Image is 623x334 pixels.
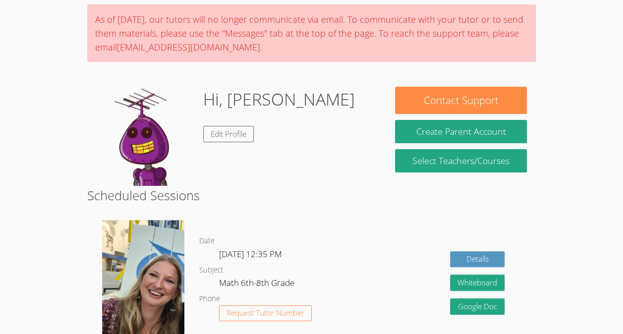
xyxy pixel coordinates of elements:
img: default.png [96,87,195,186]
dd: Math 6th-8th Grade [219,276,296,293]
h1: Hi, [PERSON_NAME] [203,87,355,112]
a: Details [450,251,505,268]
button: Whiteboard [450,275,505,291]
span: [DATE] 12:35 PM [219,248,282,260]
a: Edit Profile [203,126,254,142]
dt: Subject [199,264,224,277]
span: Request Tutor Number [227,309,304,317]
button: Request Tutor Number [219,305,312,322]
a: Select Teachers/Courses [395,149,526,172]
h2: Scheduled Sessions [87,186,536,205]
dt: Date [199,235,215,247]
img: sarah.png [102,220,184,334]
div: As of [DATE], our tutors will no longer communicate via email. To communicate with your tutor or ... [87,4,536,62]
dt: Phone [199,293,220,305]
button: Contact Support [395,87,526,114]
a: Google Doc [450,298,505,315]
button: Create Parent Account [395,120,526,143]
